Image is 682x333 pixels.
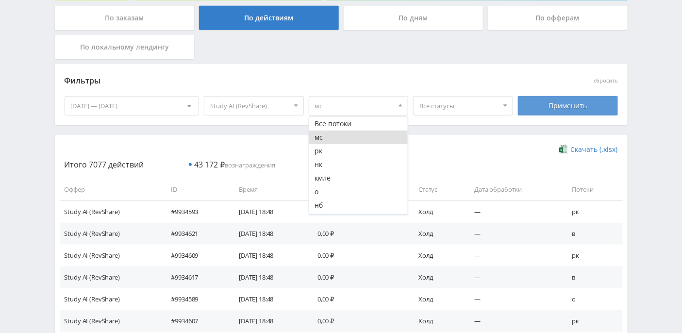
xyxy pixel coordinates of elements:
div: По дням [344,6,483,30]
span: Итого 7077 действий [65,159,144,170]
td: 0,00 ₽ [308,245,409,266]
div: По действиям [199,6,339,30]
button: Все потоки [309,117,408,131]
td: Статус [409,179,465,200]
button: нб [309,199,408,212]
td: — [465,310,563,332]
td: Холд [409,288,465,310]
button: мс [309,131,408,144]
td: 0,00 ₽ [308,266,409,288]
button: в [309,212,408,226]
div: Применить [518,96,618,116]
td: Холд [409,266,465,288]
td: [DATE] 18:48 [229,310,308,332]
a: Скачать (.xlsx) [559,145,617,154]
td: Оффер [60,179,162,200]
button: кмле [309,171,408,185]
button: рк [309,144,408,158]
td: #9934607 [162,310,230,332]
td: Study AI (RevShare) [60,245,162,266]
td: [DATE] 18:48 [229,245,308,266]
div: По заказам [55,6,195,30]
td: #9934589 [162,288,230,310]
div: По локальному лендингу [55,35,195,59]
td: Study AI (RevShare) [60,288,162,310]
td: [DATE] 18:48 [229,266,308,288]
td: — [465,288,563,310]
td: 0,00 ₽ [308,200,409,222]
td: Вознаграждение [308,179,409,200]
img: xlsx [559,144,567,154]
td: рк [562,200,622,222]
td: 0,00 ₽ [308,288,409,310]
td: — [465,200,563,222]
td: Холд [409,310,465,332]
td: Холд [409,223,465,245]
td: Study AI (RevShare) [60,266,162,288]
td: — [465,245,563,266]
td: [DATE] 18:48 [229,288,308,310]
td: Study AI (RevShare) [60,200,162,222]
span: Study AI (RevShare) [210,97,289,115]
span: мс [315,97,394,115]
td: — [465,266,563,288]
span: 43 172 ₽ [195,159,225,170]
td: Холд [409,245,465,266]
td: #9934621 [162,223,230,245]
div: По офферам [488,6,628,30]
button: нк [309,158,408,171]
span: Скачать (.xlsx) [571,146,618,153]
td: ID [162,179,230,200]
td: рк [562,310,622,332]
td: в [562,223,622,245]
td: Потоки [562,179,622,200]
td: Дата обработки [465,179,563,200]
td: 0,00 ₽ [308,310,409,332]
td: Холд [409,200,465,222]
td: #9934617 [162,266,230,288]
td: 0,00 ₽ [308,223,409,245]
td: — [465,223,563,245]
td: Study AI (RevShare) [60,223,162,245]
td: рк [562,245,622,266]
td: в [562,266,622,288]
td: [DATE] 18:48 [229,200,308,222]
span: Все статусы [419,97,498,115]
span: вознаграждения [195,161,276,169]
div: Фильтры [65,74,479,88]
td: [DATE] 18:48 [229,223,308,245]
button: сбросить [594,78,618,84]
td: Study AI (RevShare) [60,310,162,332]
td: о [562,288,622,310]
button: о [309,185,408,199]
td: #9934609 [162,245,230,266]
td: Время [229,179,308,200]
div: [DATE] — [DATE] [65,97,199,115]
td: #9934593 [162,200,230,222]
